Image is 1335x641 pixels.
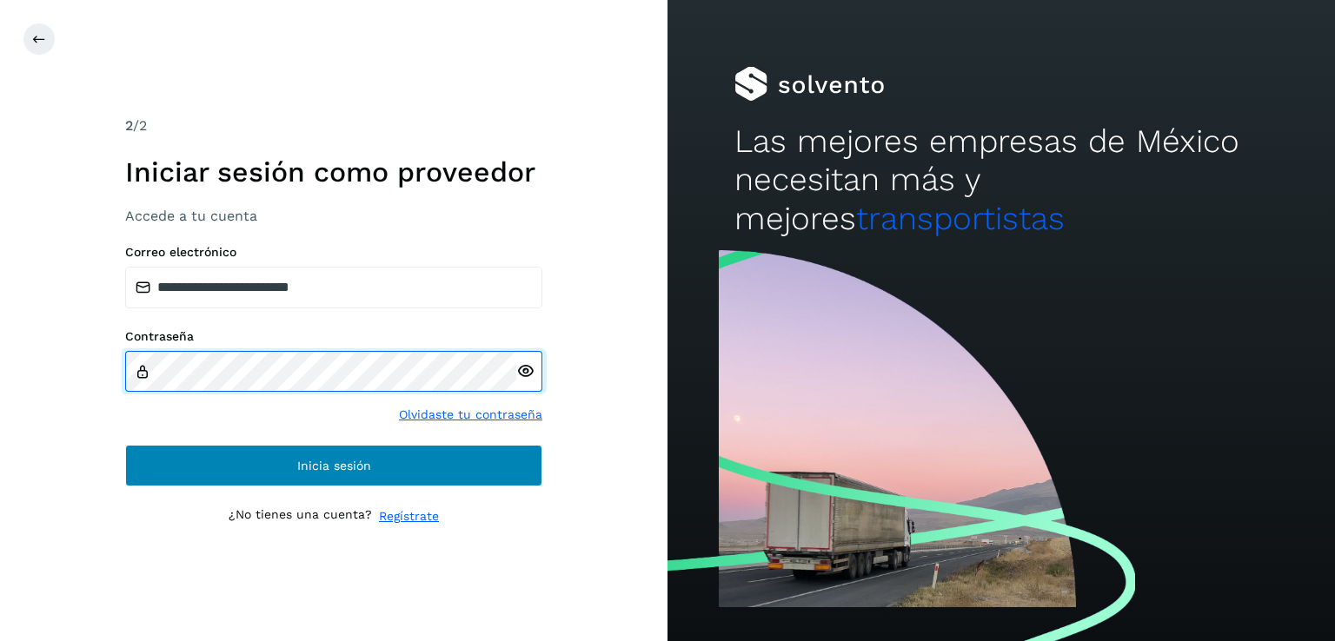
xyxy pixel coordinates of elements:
label: Correo electrónico [125,245,542,260]
p: ¿No tienes una cuenta? [229,507,372,525]
h3: Accede a tu cuenta [125,208,542,224]
span: Inicia sesión [297,459,371,472]
h1: Iniciar sesión como proveedor [125,155,542,188]
a: Regístrate [379,507,439,525]
label: Contraseña [125,329,542,344]
button: Inicia sesión [125,445,542,486]
h2: Las mejores empresas de México necesitan más y mejores [734,122,1268,238]
span: transportistas [856,200,1065,237]
a: Olvidaste tu contraseña [399,406,542,424]
div: /2 [125,116,542,136]
span: 2 [125,117,133,134]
